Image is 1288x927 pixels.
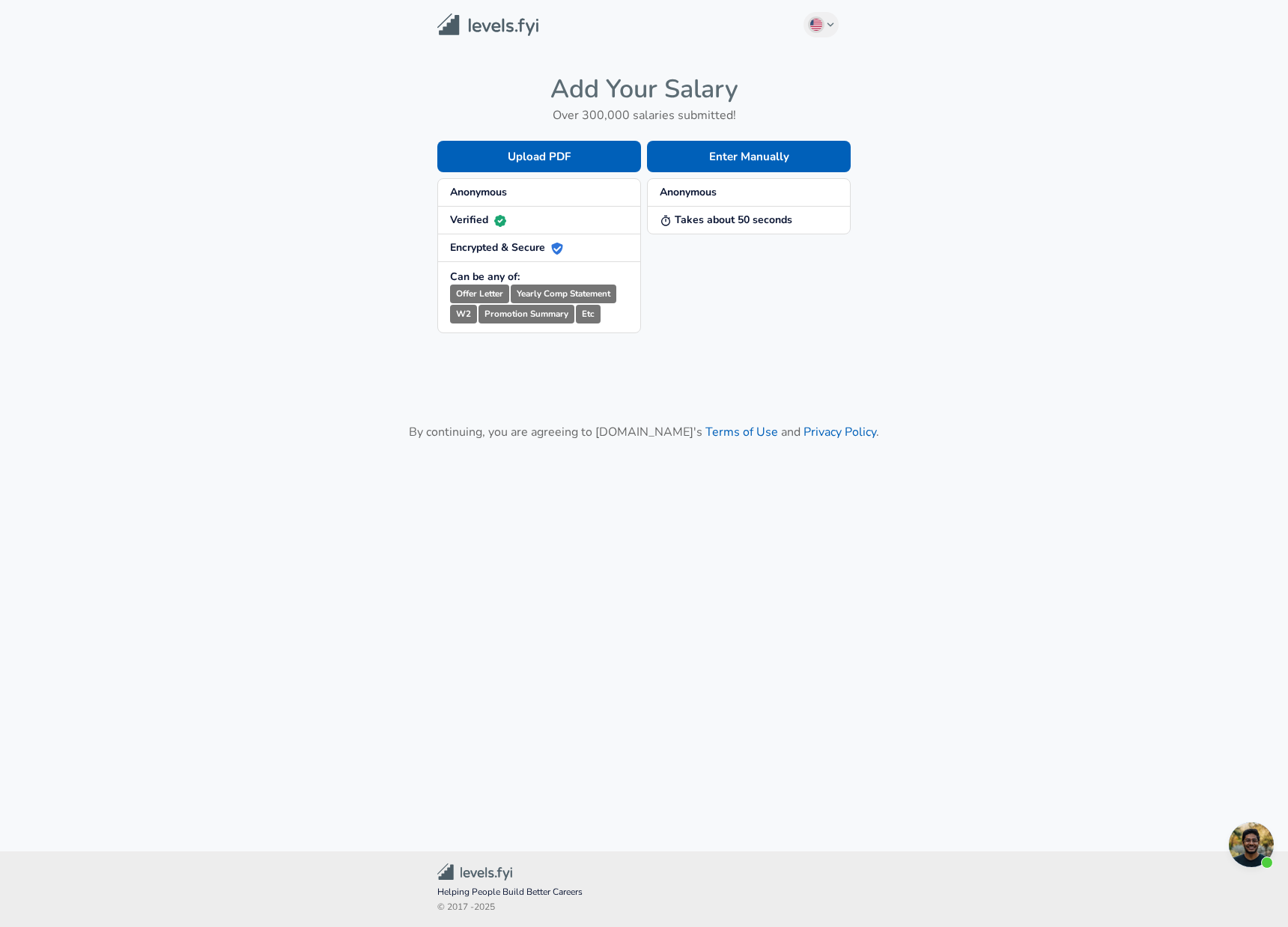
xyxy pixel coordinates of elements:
small: Promotion Summary [479,305,574,323]
div: Open chat [1229,822,1274,867]
img: English (US) [810,19,822,31]
a: Terms of Use [705,424,778,440]
h4: Add Your Salary [437,73,851,105]
a: Privacy Policy [804,424,876,440]
button: Upload PDF [437,141,641,172]
strong: Takes about 50 seconds [660,213,792,227]
img: Levels.fyi [437,13,538,37]
strong: Encrypted & Secure [450,240,563,255]
span: Helping People Build Better Careers [437,885,851,900]
h6: Over 300,000 salaries submitted! [437,105,851,126]
strong: Anonymous [450,185,507,199]
small: Yearly Comp Statement [511,285,616,303]
button: Enter Manually [647,141,851,172]
strong: Verified [450,213,506,227]
small: W2 [450,305,477,323]
button: English (US) [804,12,839,37]
strong: Anonymous [660,185,717,199]
img: Levels.fyi Community [437,863,512,881]
span: © 2017 - 2025 [437,900,851,915]
small: Etc [576,305,601,323]
small: Offer Letter [450,285,509,303]
strong: Can be any of: [450,270,520,284]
